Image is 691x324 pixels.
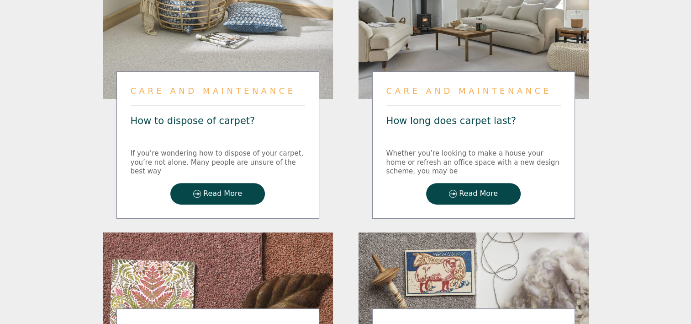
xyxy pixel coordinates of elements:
a: How long does carpet last? [386,115,516,126]
div: Care and Maintenance [386,86,561,96]
div: Whether you’re looking to make a house your home or refresh an office space with a new design sch... [386,149,561,176]
a: How to dispose of carpet? [131,115,255,126]
span: Read More [459,190,498,198]
span: Read More [203,190,242,198]
a: Read More [170,183,265,205]
a: Read More [426,183,521,205]
div: Care and Maintenance [131,86,305,96]
div: If you’re wondering how to dispose of your carpet, you’re not alone. Many people are unsure of th... [131,149,305,176]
